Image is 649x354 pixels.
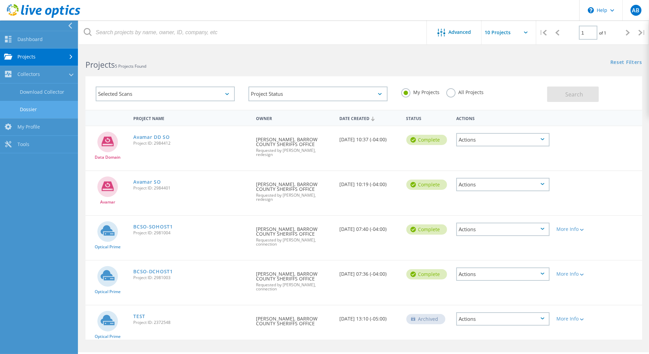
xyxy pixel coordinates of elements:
[556,227,594,232] div: More Info
[253,261,336,298] div: [PERSON_NAME], BARROW COUNTY SHERIFFS OFFICE
[256,283,333,291] span: Requested by [PERSON_NAME], connection
[588,7,594,13] svg: \n
[446,88,484,95] label: All Projects
[130,112,252,124] div: Project Name
[133,180,161,184] a: Avamar SO
[253,216,336,253] div: [PERSON_NAME], BARROW COUNTY SHERIFFS OFFICE
[133,269,173,274] a: BCSO-DCHOST1
[100,200,115,204] span: Avamar
[406,314,445,324] div: Archived
[95,335,121,339] span: Optical Prime
[336,112,403,124] div: Date Created
[133,141,249,145] span: Project ID: 2984412
[336,171,403,194] div: [DATE] 10:19 (-04:00)
[133,320,249,325] span: Project ID: 2372548
[133,314,145,319] a: TEST
[536,21,550,45] div: |
[256,238,333,246] span: Requested by [PERSON_NAME], connection
[133,186,249,190] span: Project ID: 2984401
[456,312,550,326] div: Actions
[449,30,471,35] span: Advanced
[632,8,639,13] span: AB
[565,91,583,98] span: Search
[133,135,170,140] a: Avamar DD SO
[406,269,447,279] div: Complete
[336,126,403,149] div: [DATE] 10:37 (-04:00)
[95,245,121,249] span: Optical Prime
[95,155,121,159] span: Data Domain
[456,178,550,191] div: Actions
[253,305,336,333] div: [PERSON_NAME], BARROW COUNTY SHERIFFS OFFICE
[115,63,146,69] span: 5 Projects Found
[556,316,594,321] div: More Info
[453,112,553,124] div: Actions
[403,112,453,124] div: Status
[133,224,173,229] a: BCSO-SOHOST1
[556,272,594,276] div: More Info
[253,126,336,163] div: [PERSON_NAME], BARROW COUNTY SHERIFFS OFFICE
[401,88,440,95] label: My Projects
[133,231,249,235] span: Project ID: 2981004
[7,14,80,19] a: Live Optics Dashboard
[599,30,606,36] span: of 1
[85,59,115,70] b: Projects
[253,112,336,124] div: Owner
[610,60,642,66] a: Reset Filters
[336,261,403,283] div: [DATE] 07:36 (-04:00)
[456,223,550,236] div: Actions
[95,290,121,294] span: Optical Prime
[133,276,249,280] span: Project ID: 2981003
[456,267,550,281] div: Actions
[253,171,336,208] div: [PERSON_NAME], BARROW COUNTY SHERIFFS OFFICE
[256,148,333,157] span: Requested by [PERSON_NAME], redesign
[406,180,447,190] div: Complete
[406,224,447,235] div: Complete
[96,87,235,101] div: Selected Scans
[336,216,403,238] div: [DATE] 07:40 (-04:00)
[256,193,333,201] span: Requested by [PERSON_NAME], redesign
[406,135,447,145] div: Complete
[547,87,599,102] button: Search
[456,133,550,146] div: Actions
[635,21,649,45] div: |
[248,87,388,101] div: Project Status
[336,305,403,328] div: [DATE] 13:10 (-05:00)
[79,21,427,44] input: Search projects by name, owner, ID, company, etc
